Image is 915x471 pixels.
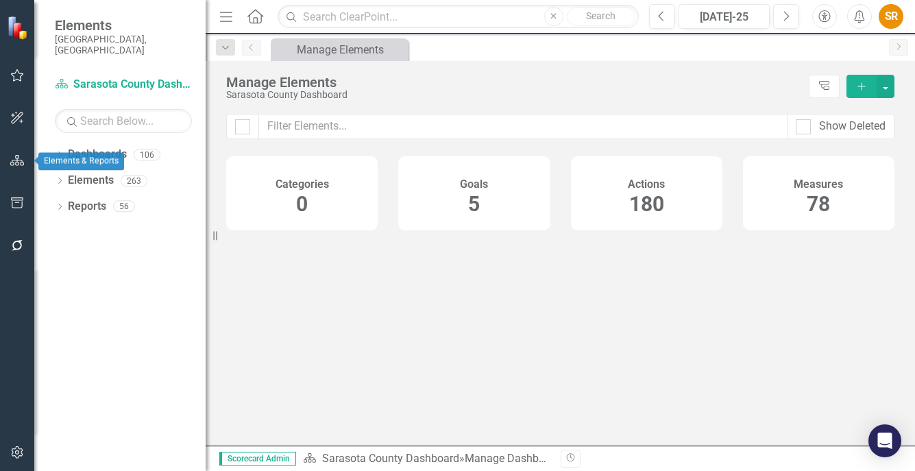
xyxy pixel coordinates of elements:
[297,41,404,58] div: Manage Elements
[807,192,830,216] span: 78
[274,41,404,58] a: Manage Elements
[55,17,192,34] span: Elements
[68,173,114,189] a: Elements
[38,153,124,171] div: Elements & Reports
[794,178,843,191] h4: Measures
[55,77,192,93] a: Sarasota County Dashboard
[879,4,903,29] button: SR
[629,192,664,216] span: 180
[226,75,802,90] div: Manage Elements
[819,119,886,134] div: Show Deleted
[68,199,106,215] a: Reports
[322,452,459,465] a: Sarasota County Dashboard
[68,147,127,162] a: Dashboards
[55,109,192,133] input: Search Below...
[303,451,550,467] div: » Manage Dashboards
[683,9,766,25] div: [DATE]-25
[468,192,480,216] span: 5
[134,149,160,160] div: 106
[868,424,901,457] div: Open Intercom Messenger
[7,16,31,40] img: ClearPoint Strategy
[586,10,615,21] span: Search
[121,175,147,186] div: 263
[460,178,488,191] h4: Goals
[226,90,802,100] div: Sarasota County Dashboard
[219,452,296,466] span: Scorecard Admin
[113,201,135,213] div: 56
[567,7,635,26] button: Search
[278,5,638,29] input: Search ClearPoint...
[628,178,665,191] h4: Actions
[679,4,770,29] button: [DATE]-25
[276,178,329,191] h4: Categories
[258,114,788,139] input: Filter Elements...
[296,192,308,216] span: 0
[55,34,192,56] small: [GEOGRAPHIC_DATA], [GEOGRAPHIC_DATA]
